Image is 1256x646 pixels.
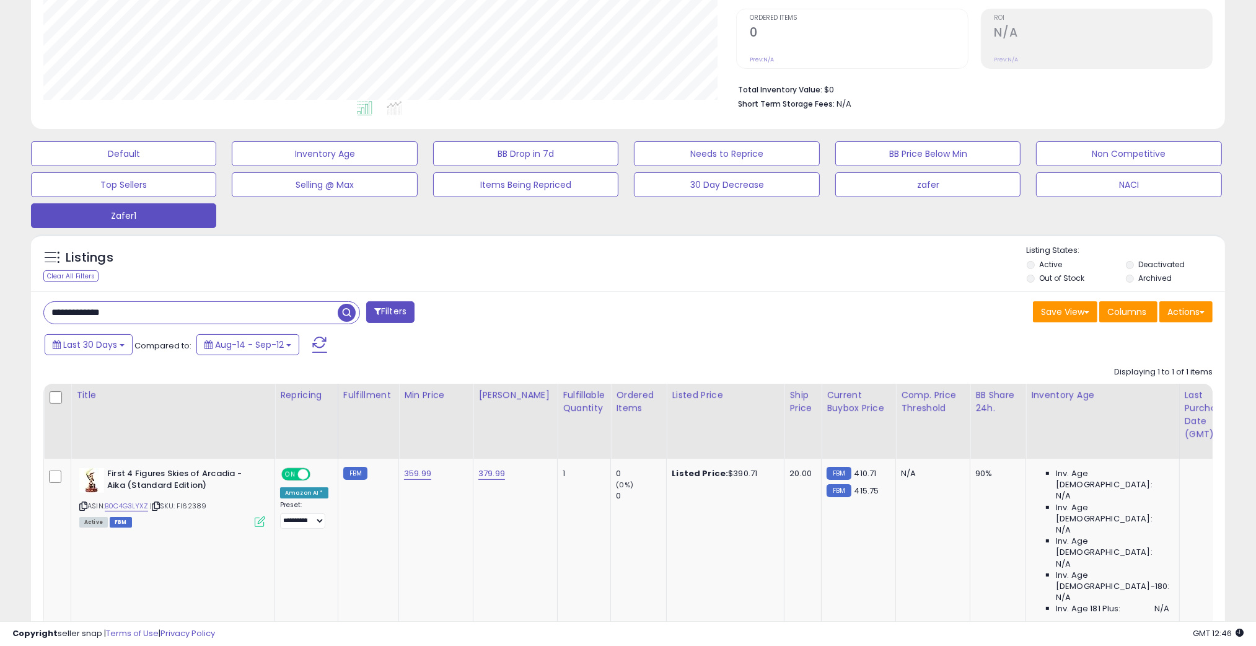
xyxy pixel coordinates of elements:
div: 20.00 [789,468,812,479]
b: Total Inventory Value: [738,84,822,95]
div: 0 [616,468,666,479]
label: Deactivated [1138,259,1185,270]
button: Last 30 Days [45,334,133,355]
button: Needs to Reprice [634,141,819,166]
small: FBM [827,484,851,497]
div: Current Buybox Price [827,389,890,415]
div: Clear All Filters [43,270,99,282]
span: OFF [309,469,328,480]
label: Out of Stock [1040,273,1085,283]
strong: Copyright [12,627,58,639]
button: Actions [1159,301,1213,322]
span: N/A [837,98,851,110]
span: Inv. Age [DEMOGRAPHIC_DATA]: [1056,502,1169,524]
button: Zafer1 [31,203,216,228]
span: FBM [110,517,132,528]
button: Non Competitive [1036,141,1221,166]
button: 30 Day Decrease [634,172,819,197]
div: Listed Price [672,389,779,402]
div: Amazon AI * [280,487,328,498]
button: zafer [835,172,1021,197]
div: Last Purchase Date (GMT) [1185,389,1230,441]
div: Displaying 1 to 1 of 1 items [1114,366,1213,378]
button: Columns [1099,301,1157,322]
span: ON [283,469,298,480]
div: Fulfillable Quantity [563,389,605,415]
label: Active [1040,259,1063,270]
h5: Listings [66,249,113,267]
div: Ship Price [789,389,816,415]
label: Archived [1138,273,1172,283]
div: [PERSON_NAME] [478,389,552,402]
button: NACI [1036,172,1221,197]
small: (0%) [616,480,633,490]
div: seller snap | | [12,628,215,640]
span: N/A [1154,603,1169,614]
button: Save View [1033,301,1097,322]
b: First 4 Figures Skies of Arcadia - Aika (Standard Edition) [107,468,258,494]
div: $390.71 [672,468,775,479]
div: 90% [975,468,1016,479]
div: ASIN: [79,468,265,526]
span: 415.75 [854,485,879,497]
h2: N/A [995,25,1212,42]
span: Compared to: [134,340,191,352]
a: Privacy Policy [160,627,215,639]
a: B0C4G3LYXZ [105,501,148,511]
span: Last 30 Days [63,338,117,351]
span: Inv. Age [DEMOGRAPHIC_DATA]: [1056,468,1169,490]
div: Repricing [280,389,333,402]
div: Ordered Items [616,389,661,415]
button: Inventory Age [232,141,417,166]
p: Listing States: [1027,245,1225,257]
div: Fulfillment [343,389,393,402]
div: 1 [563,468,601,479]
div: Min Price [404,389,468,402]
h2: 0 [750,25,967,42]
a: 379.99 [478,467,505,480]
small: Prev: N/A [750,56,774,63]
button: BB Price Below Min [835,141,1021,166]
span: ROI [995,15,1212,22]
span: N/A [1056,524,1071,536]
small: Prev: N/A [995,56,1019,63]
button: BB Drop in 7d [433,141,618,166]
li: $0 [738,81,1203,96]
div: Title [76,389,270,402]
span: Columns [1107,306,1146,318]
span: N/A [1056,490,1071,502]
small: FBM [827,467,851,480]
b: Short Term Storage Fees: [738,99,835,109]
span: 410.71 [854,467,877,479]
span: Inv. Age [DEMOGRAPHIC_DATA]-180: [1056,570,1169,592]
span: Inv. Age [DEMOGRAPHIC_DATA]: [1056,536,1169,558]
span: | SKU: FI62389 [150,501,206,511]
div: Comp. Price Threshold [901,389,965,415]
span: Aug-14 - Sep-12 [215,338,284,351]
a: Terms of Use [106,627,159,639]
span: N/A [1056,559,1071,570]
button: Selling @ Max [232,172,417,197]
div: 0 [616,490,666,502]
a: 359.99 [404,467,431,480]
div: BB Share 24h. [975,389,1021,415]
b: Listed Price: [672,467,728,479]
div: N/A [901,468,960,479]
div: Preset: [280,501,328,529]
button: Aug-14 - Sep-12 [196,334,299,355]
span: Ordered Items [750,15,967,22]
span: All listings currently available for purchase on Amazon [79,517,108,528]
button: Default [31,141,216,166]
span: N/A [1056,592,1071,603]
small: FBM [343,467,367,480]
button: Filters [366,301,415,323]
button: Items Being Repriced [433,172,618,197]
span: Inv. Age 181 Plus: [1056,603,1121,614]
div: Inventory Age [1031,389,1174,402]
button: Top Sellers [31,172,216,197]
span: 2025-10-14 12:46 GMT [1193,627,1244,639]
img: 41BhFMWWfrL._SL40_.jpg [79,468,104,493]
